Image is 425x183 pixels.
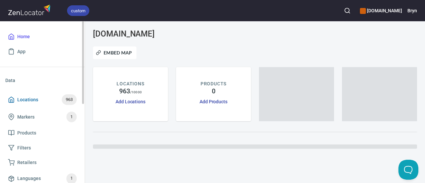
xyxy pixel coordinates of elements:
[67,5,89,16] div: custom
[360,8,366,14] button: color-CE600E
[116,99,145,104] a: Add Locations
[5,140,79,155] a: Filters
[66,113,77,121] span: 1
[407,7,417,14] h6: Bryn
[130,90,142,95] p: / 10000
[17,174,41,183] span: Languages
[17,47,26,56] span: App
[5,108,79,126] a: Markers1
[17,113,35,121] span: Markers
[5,29,79,44] a: Home
[398,160,418,180] iframe: Toggle Customer Support
[200,99,227,104] a: Add Products
[201,80,227,87] p: PRODUCTS
[17,144,31,152] span: Filters
[17,158,37,167] span: Retailers
[17,33,30,41] span: Home
[360,3,402,18] div: Manage your apps
[340,3,355,18] button: Search
[119,87,130,95] h4: 963
[67,7,89,14] span: custom
[5,126,79,140] a: Products
[117,80,144,87] p: LOCATIONS
[66,175,77,182] span: 1
[93,46,136,59] button: Embed Map
[5,155,79,170] a: Retailers
[5,72,79,88] li: Data
[5,44,79,59] a: App
[212,87,215,95] h4: 0
[17,96,38,104] span: Locations
[17,129,36,137] span: Products
[93,29,196,39] h3: [DOMAIN_NAME]
[62,96,77,104] span: 963
[8,3,52,17] img: zenlocator
[5,91,79,108] a: Locations963
[97,49,132,57] span: Embed Map
[360,7,402,14] h6: [DOMAIN_NAME]
[407,3,417,18] button: Bryn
